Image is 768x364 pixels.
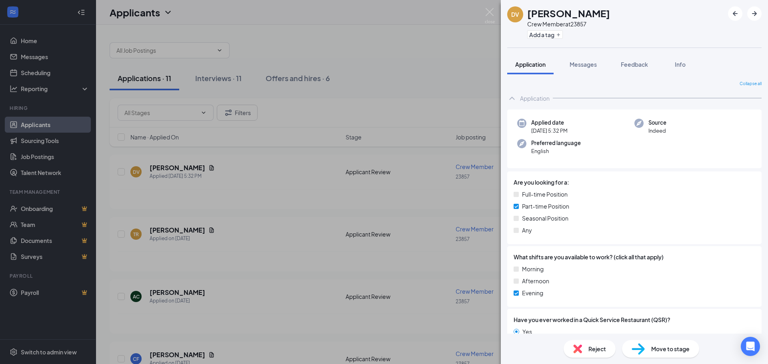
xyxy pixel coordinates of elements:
[522,265,544,273] span: Morning
[522,214,568,223] span: Seasonal Position
[648,119,666,127] span: Source
[570,61,597,68] span: Messages
[522,327,532,336] span: Yes
[511,10,519,18] div: DV
[621,61,648,68] span: Feedback
[520,94,550,102] div: Application
[522,276,549,285] span: Afternoon
[527,30,563,39] button: PlusAdd a tag
[514,253,664,261] span: What shifts are you available to work? (click all that apply)
[728,6,742,21] button: ArrowLeftNew
[651,344,690,353] span: Move to stage
[531,139,581,147] span: Preferred language
[522,288,543,297] span: Evening
[522,202,569,211] span: Part-time Position
[531,127,568,135] span: [DATE] 5:32 PM
[531,147,581,155] span: English
[750,9,759,18] svg: ArrowRight
[522,190,568,199] span: Full-time Position
[514,178,569,187] span: Are you looking for a:
[588,344,606,353] span: Reject
[507,93,517,103] svg: ChevronUp
[730,9,740,18] svg: ArrowLeftNew
[514,315,670,324] span: Have you ever worked in a Quick Service Restaurant (QSR)?
[527,6,610,20] h1: [PERSON_NAME]
[740,81,762,87] span: Collapse all
[556,32,561,37] svg: Plus
[675,61,686,68] span: Info
[531,119,568,127] span: Applied date
[648,127,666,135] span: Indeed
[515,61,546,68] span: Application
[522,226,532,235] span: Any
[527,20,610,28] div: Crew Member at 23857
[741,337,760,356] div: Open Intercom Messenger
[747,6,762,21] button: ArrowRight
